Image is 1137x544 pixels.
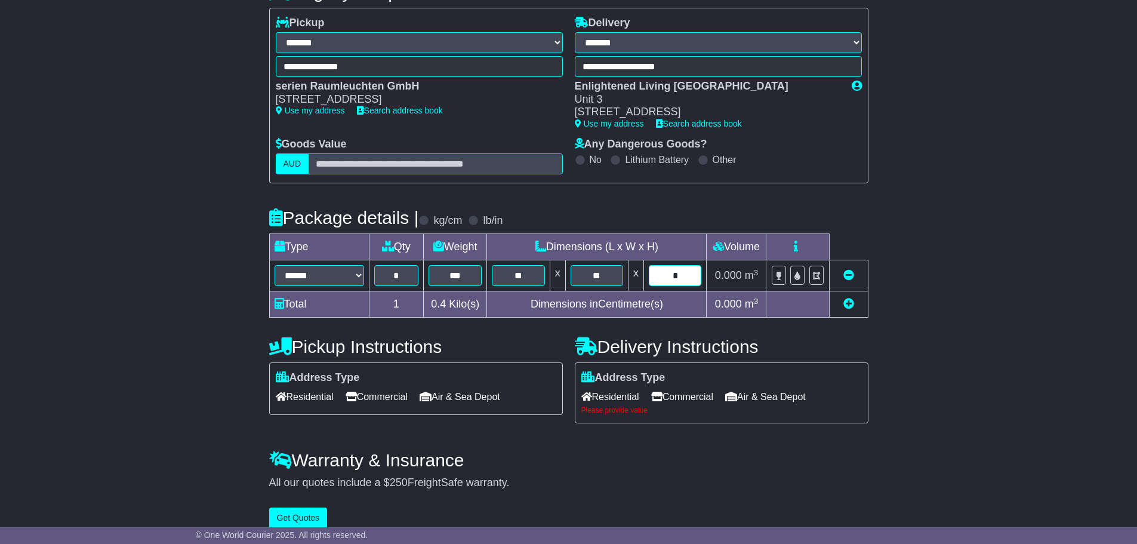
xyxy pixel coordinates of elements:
[276,106,345,115] a: Use my address
[713,154,737,165] label: Other
[575,119,644,128] a: Use my address
[625,154,689,165] label: Lithium Battery
[754,297,759,306] sup: 3
[369,234,424,260] td: Qty
[725,388,806,406] span: Air & Sea Depot
[575,138,707,151] label: Any Dangerous Goods?
[715,298,742,310] span: 0.000
[656,119,742,128] a: Search address book
[715,269,742,281] span: 0.000
[550,260,565,291] td: x
[581,388,639,406] span: Residential
[196,530,368,540] span: © One World Courier 2025. All rights reserved.
[269,337,563,356] h4: Pickup Instructions
[745,269,759,281] span: m
[433,214,462,228] label: kg/cm
[269,208,419,228] h4: Package details |
[581,371,665,385] label: Address Type
[651,388,713,406] span: Commercial
[269,234,369,260] td: Type
[276,388,334,406] span: Residential
[276,17,325,30] label: Pickup
[424,234,487,260] td: Weight
[575,93,840,106] div: Unit 3
[276,153,309,174] label: AUD
[754,268,759,277] sup: 3
[269,508,328,528] button: Get Quotes
[276,93,551,106] div: [STREET_ADDRESS]
[483,214,503,228] label: lb/in
[581,406,862,414] div: Please provide value
[745,298,759,310] span: m
[276,138,347,151] label: Goods Value
[843,269,854,281] a: Remove this item
[424,291,487,318] td: Kilo(s)
[707,234,766,260] td: Volume
[369,291,424,318] td: 1
[487,291,707,318] td: Dimensions in Centimetre(s)
[390,477,408,488] span: 250
[575,17,630,30] label: Delivery
[357,106,443,115] a: Search address book
[276,80,551,93] div: serien Raumleuchten GmbH
[276,371,360,385] label: Address Type
[346,388,408,406] span: Commercial
[487,234,707,260] td: Dimensions (L x W x H)
[420,388,500,406] span: Air & Sea Depot
[590,154,602,165] label: No
[269,291,369,318] td: Total
[269,450,868,470] h4: Warranty & Insurance
[269,477,868,490] div: All our quotes include a $ FreightSafe warranty.
[575,337,868,356] h4: Delivery Instructions
[843,298,854,310] a: Add new item
[575,106,840,119] div: [STREET_ADDRESS]
[628,260,644,291] td: x
[575,80,840,93] div: Enlightened Living [GEOGRAPHIC_DATA]
[431,298,446,310] span: 0.4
